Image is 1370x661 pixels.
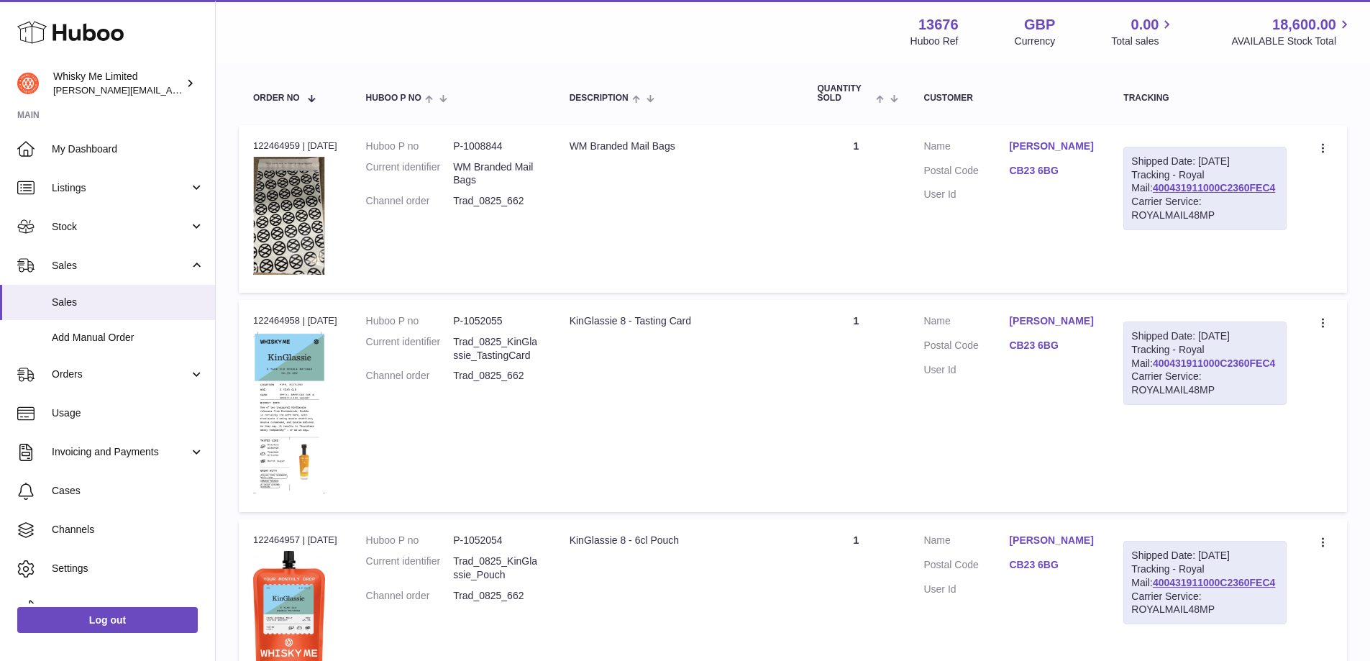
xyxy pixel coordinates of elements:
img: 1752740623.png [253,332,325,494]
div: WM Branded Mail Bags [570,140,789,153]
span: Order No [253,94,300,103]
dt: Channel order [366,589,454,603]
a: CB23 6BG [1009,339,1095,352]
div: KinGlassie 8 - 6cl Pouch [570,534,789,547]
strong: GBP [1024,15,1055,35]
dd: Trad_0825_662 [453,369,541,383]
span: Huboo P no [366,94,421,103]
span: Settings [52,562,204,575]
span: Channels [52,523,204,537]
div: Shipped Date: [DATE] [1131,549,1279,562]
span: Quantity Sold [818,84,873,103]
dt: Name [923,314,1009,332]
dt: Huboo P no [366,534,454,547]
dd: Trad_0825_KinGlassie_TastingCard [453,335,541,363]
dt: User Id [923,188,1009,201]
dt: Current identifier [366,335,454,363]
dt: Postal Code [923,558,1009,575]
span: Returns [52,601,204,614]
img: 1725358317.png [253,157,325,275]
div: Carrier Service: ROYALMAIL48MP [1131,195,1279,222]
dd: P-1052055 [453,314,541,328]
dd: P-1008844 [453,140,541,153]
a: 18,600.00 AVAILABLE Stock Total [1231,15,1353,48]
div: Tracking - Royal Mail: [1123,541,1287,624]
span: AVAILABLE Stock Total [1231,35,1353,48]
div: Carrier Service: ROYALMAIL48MP [1131,590,1279,617]
span: Add Manual Order [52,331,204,345]
span: Stock [52,220,189,234]
a: 400431911000C2360FEC4 [1153,182,1275,193]
a: CB23 6BG [1009,164,1095,178]
dd: WM Branded Mail Bags [453,160,541,188]
dt: Postal Code [923,164,1009,181]
div: 122464958 | [DATE] [253,314,337,327]
a: Log out [17,607,198,633]
div: Tracking - Royal Mail: [1123,147,1287,230]
span: Orders [52,368,189,381]
dt: User Id [923,363,1009,377]
td: 1 [803,125,910,293]
div: 122464959 | [DATE] [253,140,337,152]
dd: Trad_0825_662 [453,194,541,208]
dd: P-1052054 [453,534,541,547]
div: Carrier Service: ROYALMAIL48MP [1131,370,1279,397]
div: Huboo Ref [910,35,959,48]
span: Sales [52,259,189,273]
a: [PERSON_NAME] [1009,314,1095,328]
dt: Huboo P no [366,314,454,328]
span: Sales [52,296,204,309]
dt: Name [923,534,1009,551]
dt: Current identifier [366,160,454,188]
span: Total sales [1111,35,1175,48]
span: My Dashboard [52,142,204,156]
dt: Postal Code [923,339,1009,356]
span: Invoicing and Payments [52,445,189,459]
span: Description [570,94,629,103]
img: frances@whiskyshop.com [17,73,39,94]
span: Usage [52,406,204,420]
div: Whisky Me Limited [53,70,183,97]
td: 1 [803,300,910,512]
div: KinGlassie 8 - Tasting Card [570,314,789,328]
a: 0.00 Total sales [1111,15,1175,48]
dt: User Id [923,583,1009,596]
div: 122464957 | [DATE] [253,534,337,547]
span: Listings [52,181,189,195]
div: Tracking [1123,94,1287,103]
strong: 13676 [918,15,959,35]
div: Tracking - Royal Mail: [1123,322,1287,405]
dt: Huboo P no [366,140,454,153]
a: 400431911000C2360FEC4 [1153,577,1275,588]
dd: Trad_0825_662 [453,589,541,603]
div: Customer [923,94,1095,103]
div: Shipped Date: [DATE] [1131,155,1279,168]
a: [PERSON_NAME] [1009,140,1095,153]
dt: Current identifier [366,555,454,582]
span: Cases [52,484,204,498]
span: 18,600.00 [1272,15,1336,35]
div: Currency [1015,35,1056,48]
a: CB23 6BG [1009,558,1095,572]
span: 0.00 [1131,15,1159,35]
dt: Channel order [366,369,454,383]
dd: Trad_0825_KinGlassie_Pouch [453,555,541,582]
div: Shipped Date: [DATE] [1131,329,1279,343]
a: [PERSON_NAME] [1009,534,1095,547]
dt: Name [923,140,1009,157]
span: [PERSON_NAME][EMAIL_ADDRESS][DOMAIN_NAME] [53,84,288,96]
dt: Channel order [366,194,454,208]
a: 400431911000C2360FEC4 [1153,357,1275,369]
